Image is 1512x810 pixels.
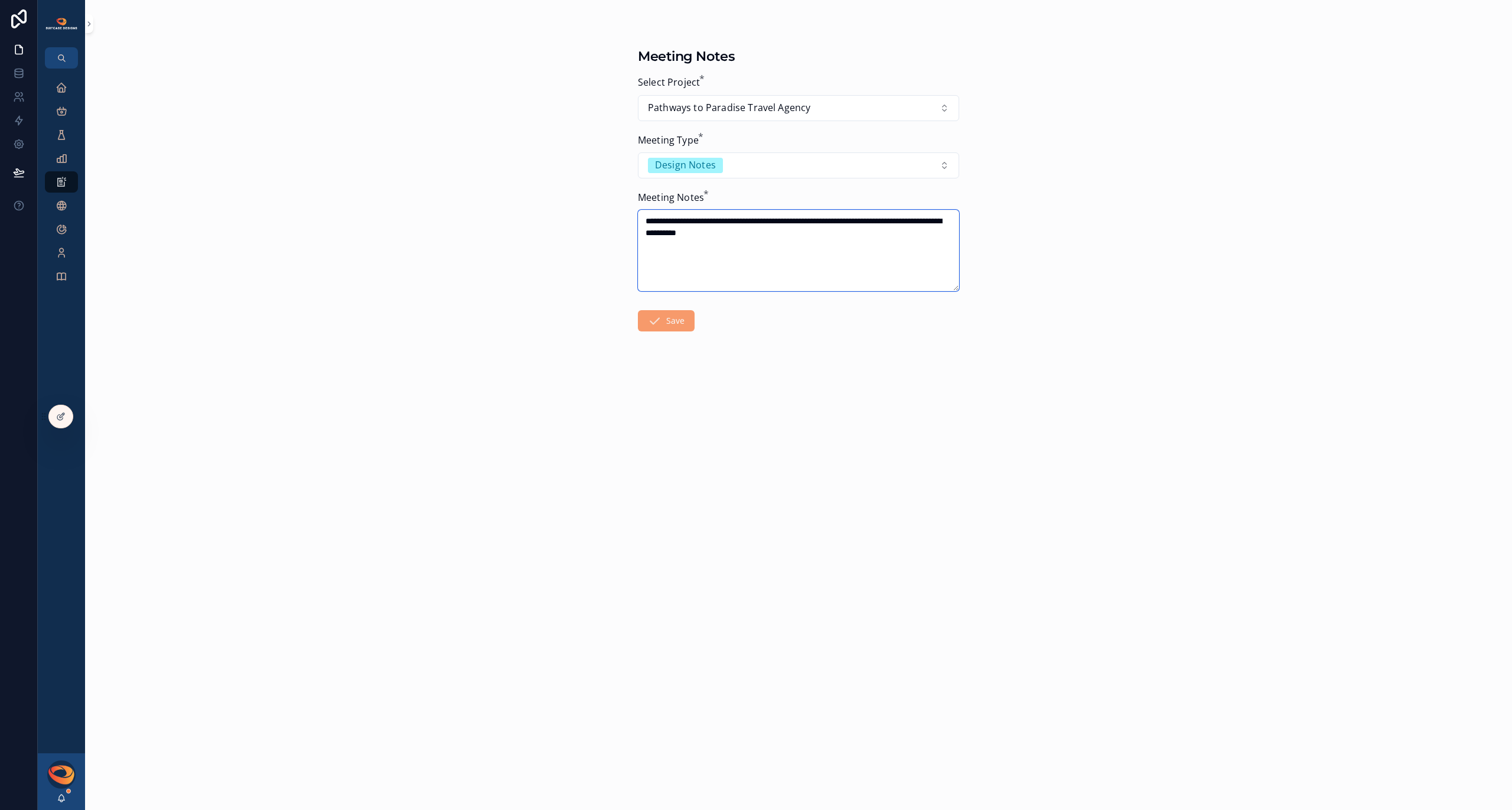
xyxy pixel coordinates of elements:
button: Select Button [638,95,959,121]
div: Design Notes [655,158,716,173]
span: Select Project [638,76,700,89]
button: Save [638,310,695,331]
button: Select Button [638,152,959,178]
img: App logo [45,17,78,30]
h1: Meeting Notes [638,47,735,66]
span: Meeting Type [638,134,699,147]
span: Pathways to Paradise Travel Agency [648,100,810,116]
span: Meeting Notes [638,191,704,204]
div: scrollable content [38,69,85,302]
